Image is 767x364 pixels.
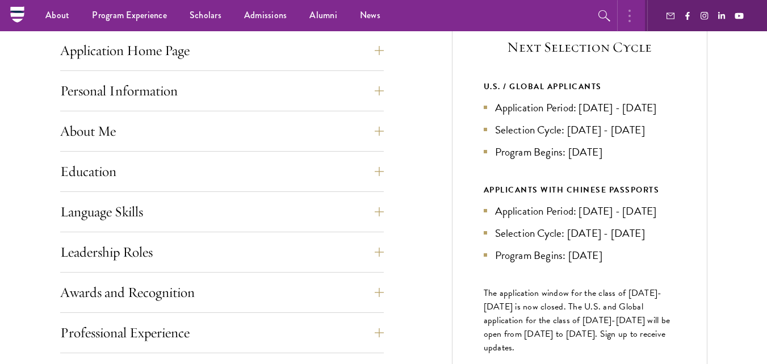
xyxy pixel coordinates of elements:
[60,239,384,266] button: Leadership Roles
[484,225,676,241] li: Selection Cycle: [DATE] - [DATE]
[60,158,384,185] button: Education
[60,279,384,306] button: Awards and Recognition
[60,198,384,225] button: Language Skills
[60,77,384,104] button: Personal Information
[60,319,384,346] button: Professional Experience
[484,286,670,354] span: The application window for the class of [DATE]-[DATE] is now closed. The U.S. and Global applicat...
[484,247,676,263] li: Program Begins: [DATE]
[484,37,676,57] h5: Next Selection Cycle
[484,203,676,219] li: Application Period: [DATE] - [DATE]
[484,122,676,138] li: Selection Cycle: [DATE] - [DATE]
[484,99,676,116] li: Application Period: [DATE] - [DATE]
[60,118,384,145] button: About Me
[484,183,676,197] div: APPLICANTS WITH CHINESE PASSPORTS
[484,144,676,160] li: Program Begins: [DATE]
[60,37,384,64] button: Application Home Page
[484,80,676,94] div: U.S. / GLOBAL APPLICANTS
